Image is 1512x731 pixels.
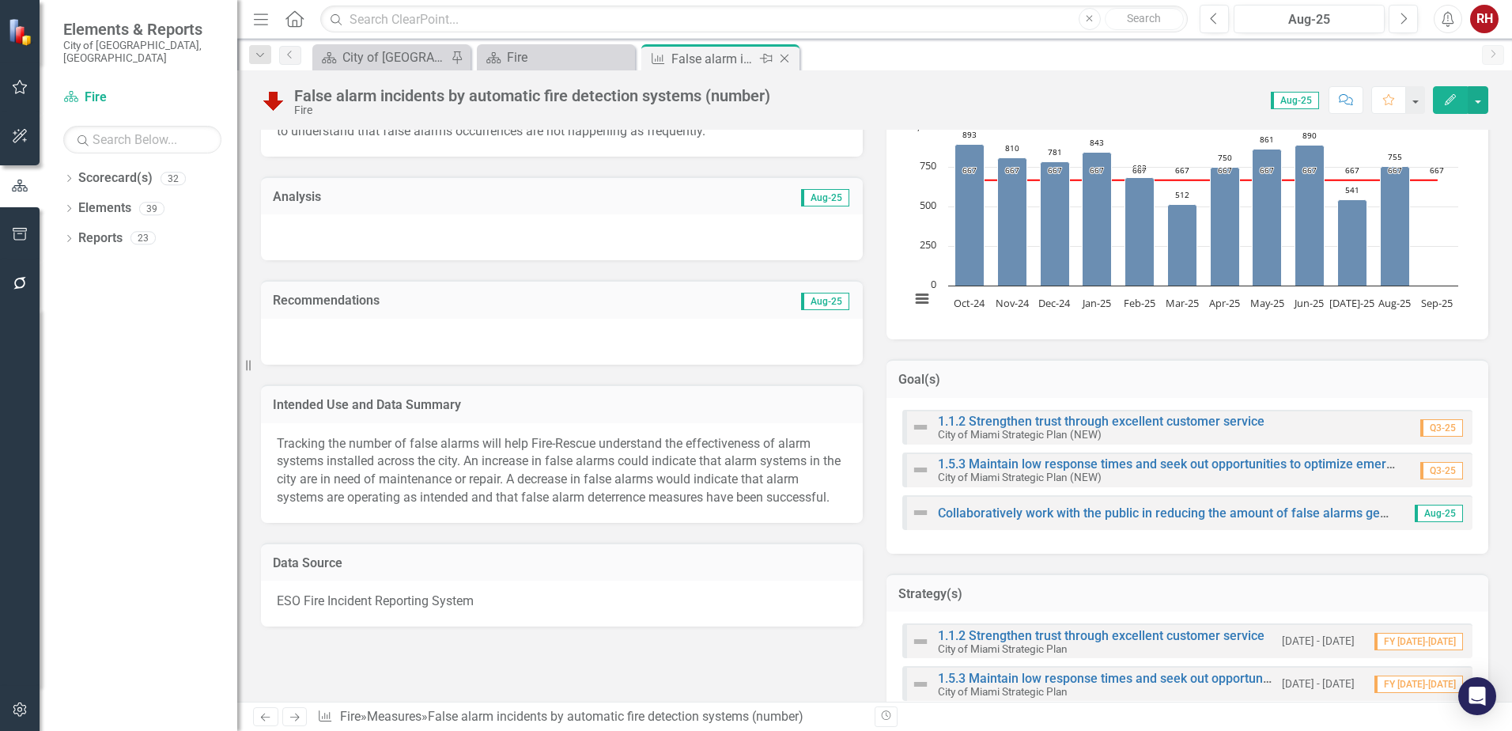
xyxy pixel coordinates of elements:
[78,229,123,248] a: Reports
[277,436,841,506] span: Tracking the number of false alarms will help Fire-Rescue understand the effectiveness of alarm s...
[1388,165,1402,176] text: 667
[1218,165,1232,176] text: 667
[294,87,770,104] div: False alarm incidents by automatic fire detection systems (number)
[1374,633,1463,650] span: FY [DATE]-[DATE]
[139,202,164,215] div: 39
[1168,205,1197,286] path: Mar-25, 512. Actual.
[1218,152,1232,163] text: 750
[902,86,1472,324] div: Chart. Highcharts interactive chart.
[1041,162,1070,286] path: Dec-24, 781. Actual.
[1415,505,1463,522] span: Aug-25
[1302,165,1317,176] text: 667
[966,177,1441,184] g: Target, series 2 of 2. Line with 12 data points.
[1338,200,1367,286] path: Jul-25, 541. Actual.
[1234,5,1385,33] button: Aug-25
[1209,296,1240,310] text: Apr-25
[161,172,186,185] div: 32
[801,293,849,310] span: Aug-25
[911,503,930,522] img: Not Defined
[955,145,985,286] path: Oct-24, 893. Actual.
[1420,462,1463,479] span: Q3-25
[1260,134,1274,145] text: 861
[920,237,936,252] text: 250
[955,127,1438,286] g: Actual, series 1 of 2. Bar series with 12 bars.
[294,104,770,116] div: Fire
[1260,165,1274,176] text: 667
[261,88,286,113] img: Below Plan
[481,47,631,67] a: Fire
[63,89,221,107] a: Fire
[1127,12,1161,25] span: Search
[938,642,1068,655] small: City of Miami Strategic Plan
[1105,8,1184,30] button: Search
[938,456,1484,472] a: 1.5.3 Maintain low response times and seek out opportunities to optimize emergency operations
[801,189,849,206] span: Aug-25
[63,20,221,39] span: Elements & Reports
[1271,92,1319,109] span: Aug-25
[1250,296,1284,310] text: May-25
[1420,419,1463,437] span: Q3-25
[902,86,1466,324] svg: Interactive chart
[273,190,558,204] h3: Analysis
[316,47,447,67] a: City of [GEOGRAPHIC_DATA]
[6,17,36,47] img: ClearPoint Strategy
[507,47,631,67] div: Fire
[1132,165,1147,176] text: 667
[1038,296,1071,310] text: Dec-24
[1083,153,1112,286] path: Jan-25, 843. Actual.
[1295,146,1325,286] path: Jun-25, 890. Actual.
[1048,146,1062,157] text: 781
[1005,142,1019,153] text: 810
[340,709,361,724] a: Fire
[78,169,153,187] a: Scorecard(s)
[911,418,930,437] img: Not Defined
[996,296,1030,310] text: Nov-24
[1124,296,1155,310] text: Feb-25
[317,708,863,726] div: » »
[1302,130,1317,141] text: 890
[911,460,930,479] img: Not Defined
[1125,178,1155,286] path: Feb-25, 682. Actual.
[1211,168,1240,286] path: Apr-25, 750. Actual.
[898,373,1476,387] h3: Goal(s)
[1253,150,1282,286] path: May-25, 861. Actual.
[1081,296,1111,310] text: Jan-25
[1090,165,1104,176] text: 667
[938,685,1068,698] small: City of Miami Strategic Plan
[962,165,977,176] text: 667
[920,158,936,172] text: 750
[1282,676,1355,691] small: [DATE] - [DATE]
[63,126,221,153] input: Search Below...
[1048,165,1062,176] text: 667
[1470,5,1499,33] button: RH
[1132,162,1147,173] text: 682
[938,628,1264,643] a: 1.1.2 Strengthen trust through excellent customer service
[1175,189,1189,200] text: 512
[938,414,1264,429] a: 1.1.2 Strengthen trust through excellent customer service
[78,199,131,218] a: Elements
[277,593,847,611] p: ESO Fire Incident Reporting System
[931,277,936,291] text: 0
[911,675,930,694] img: Not Defined
[938,471,1102,483] small: City of Miami Strategic Plan (NEW)
[898,587,1476,601] h3: Strategy(s)
[920,198,936,212] text: 500
[273,398,851,412] h3: Intended Use and Data Summary
[1381,167,1410,286] path: Aug-25, 755. Actual.
[367,709,421,724] a: Measures
[1166,296,1199,310] text: Mar-25
[428,709,803,724] div: False alarm incidents by automatic fire detection systems (number)
[911,632,930,651] img: Not Defined
[1378,296,1411,310] text: Aug-25
[1005,165,1019,176] text: 667
[1388,151,1402,162] text: 755
[1374,676,1463,693] span: FY [DATE]-[DATE]
[938,671,1484,686] a: 1.5.3 Maintain low response times and seek out opportunities to optimize emergency operations
[342,47,447,67] div: City of [GEOGRAPHIC_DATA]
[1090,137,1104,148] text: 843
[954,296,985,310] text: Oct-24
[998,158,1027,286] path: Nov-24, 810. Actual.
[1282,634,1355,649] small: [DATE] - [DATE]
[1329,296,1374,310] text: [DATE]-25
[1175,165,1189,176] text: 667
